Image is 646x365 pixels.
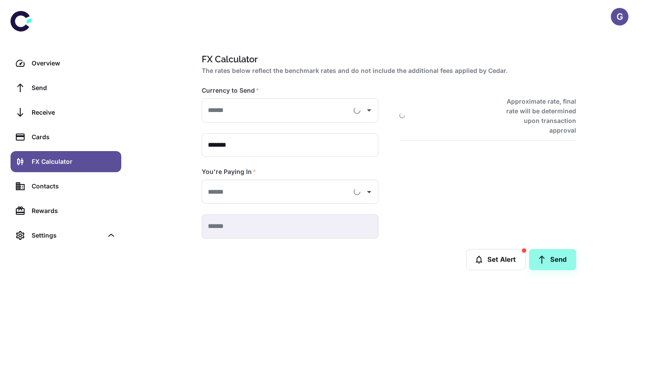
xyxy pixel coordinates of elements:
[11,102,121,123] a: Receive
[32,206,116,216] div: Rewards
[11,53,121,74] a: Overview
[202,53,573,66] h1: FX Calculator
[32,157,116,166] div: FX Calculator
[11,77,121,98] a: Send
[611,8,628,25] button: G
[11,126,121,148] a: Cards
[32,108,116,117] div: Receive
[11,225,121,246] div: Settings
[363,104,375,116] button: Open
[11,151,121,172] a: FX Calculator
[529,249,576,270] a: Send
[32,83,116,93] div: Send
[11,200,121,221] a: Rewards
[363,186,375,198] button: Open
[202,86,259,95] label: Currency to Send
[32,181,116,191] div: Contacts
[32,231,103,240] div: Settings
[32,58,116,68] div: Overview
[202,167,256,176] label: You're Paying In
[466,249,526,270] button: Set Alert
[11,176,121,197] a: Contacts
[497,97,576,135] h6: Approximate rate, final rate will be determined upon transaction approval
[32,132,116,142] div: Cards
